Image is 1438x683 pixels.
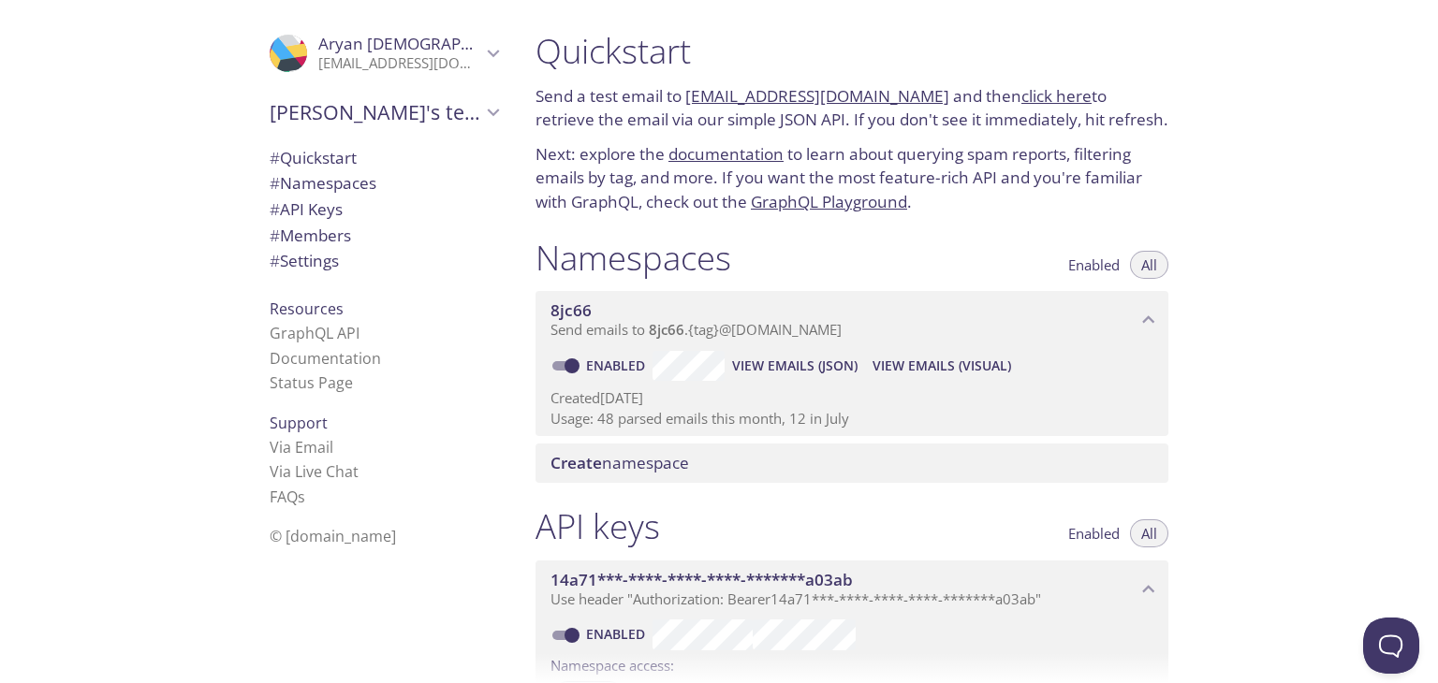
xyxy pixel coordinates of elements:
div: Team Settings [255,248,513,274]
span: [PERSON_NAME]'s team [270,99,481,125]
span: 8jc66 [550,299,592,321]
p: Send a test email to and then to retrieve the email via our simple JSON API. If you don't see it ... [536,84,1168,132]
span: View Emails (Visual) [873,355,1011,377]
a: Documentation [270,348,381,369]
span: © [DOMAIN_NAME] [270,526,396,546]
h1: Quickstart [536,30,1168,72]
a: Enabled [583,625,653,643]
span: 8jc66 [649,320,684,339]
div: Members [255,223,513,249]
a: GraphQL API [270,323,359,343]
span: Settings [270,250,339,271]
button: Enabled [1057,251,1131,279]
span: namespace [550,452,689,473]
p: Created [DATE] [550,388,1153,408]
button: All [1130,251,1168,279]
a: Via Live Chat [270,461,359,482]
span: Members [270,225,351,246]
span: Namespaces [270,172,376,194]
span: Quickstart [270,147,357,168]
span: View Emails (JSON) [732,355,858,377]
span: Send emails to . {tag} @[DOMAIN_NAME] [550,320,842,339]
a: Status Page [270,372,353,393]
label: Namespace access: [550,650,674,677]
div: Aryan Jain [255,22,513,84]
span: API Keys [270,198,343,220]
p: Next: explore the to learn about querying spam reports, filtering emails by tag, and more. If you... [536,142,1168,214]
span: Create [550,452,602,473]
button: All [1130,519,1168,547]
div: 8jc66 namespace [536,291,1168,349]
a: Enabled [583,356,653,374]
span: Support [270,413,328,433]
button: Enabled [1057,519,1131,547]
div: Namespaces [255,170,513,196]
h1: Namespaces [536,237,731,279]
iframe: Help Scout Beacon - Open [1363,618,1419,674]
span: Aryan [DEMOGRAPHIC_DATA] [318,33,541,54]
span: # [270,147,280,168]
span: s [298,487,305,507]
a: documentation [668,143,784,165]
button: View Emails (JSON) [725,351,865,381]
span: # [270,250,280,271]
a: Via Email [270,437,333,458]
div: Create namespace [536,443,1168,483]
a: GraphQL Playground [751,191,907,212]
a: click here [1021,85,1092,107]
span: Resources [270,298,344,319]
div: API Keys [255,196,513,223]
button: View Emails (Visual) [865,351,1019,381]
span: # [270,198,280,220]
a: FAQ [270,487,305,507]
p: [EMAIL_ADDRESS][DOMAIN_NAME] [318,54,481,73]
div: Aryan's team [255,88,513,137]
span: # [270,172,280,194]
a: [EMAIL_ADDRESS][DOMAIN_NAME] [685,85,949,107]
div: Quickstart [255,145,513,171]
span: # [270,225,280,246]
h1: API keys [536,505,660,547]
p: Usage: 48 parsed emails this month, 12 in July [550,409,1153,429]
